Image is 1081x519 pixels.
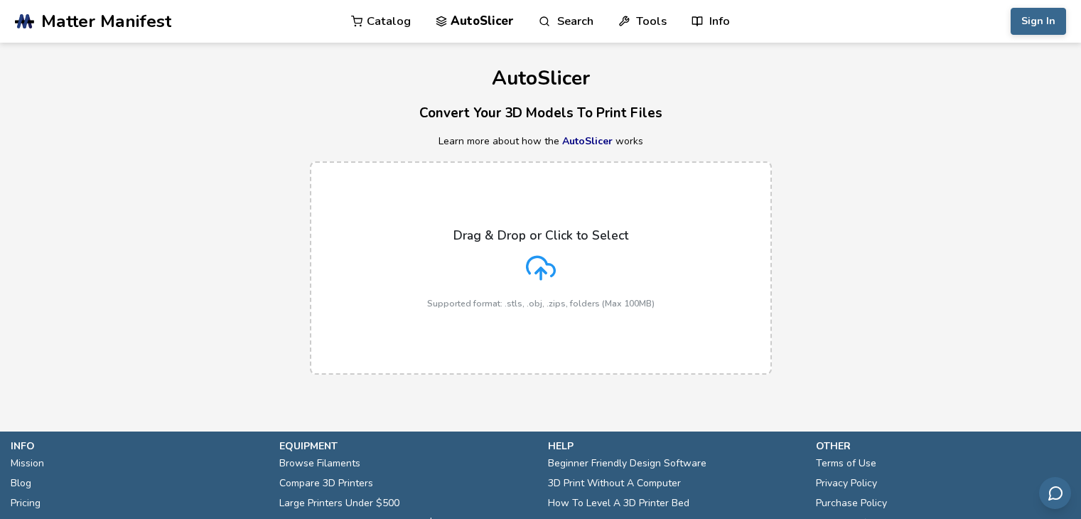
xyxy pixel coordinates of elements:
a: Terms of Use [816,454,876,473]
a: Purchase Policy [816,493,887,513]
a: 3D Print Without A Computer [548,473,681,493]
a: Compare 3D Printers [279,473,373,493]
a: How To Level A 3D Printer Bed [548,493,689,513]
a: Mission [11,454,44,473]
a: Large Printers Under $500 [279,493,399,513]
p: help [548,439,802,454]
a: Pricing [11,493,41,513]
button: Sign In [1011,8,1066,35]
button: Send feedback via email [1039,477,1071,509]
a: Privacy Policy [816,473,877,493]
p: equipment [279,439,534,454]
p: other [816,439,1070,454]
a: Beginner Friendly Design Software [548,454,706,473]
p: Supported format: .stls, .obj, .zips, folders (Max 100MB) [427,299,655,309]
p: info [11,439,265,454]
a: AutoSlicer [562,134,613,148]
a: Browse Filaments [279,454,360,473]
p: Drag & Drop or Click to Select [453,228,628,242]
span: Matter Manifest [41,11,171,31]
a: Blog [11,473,31,493]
